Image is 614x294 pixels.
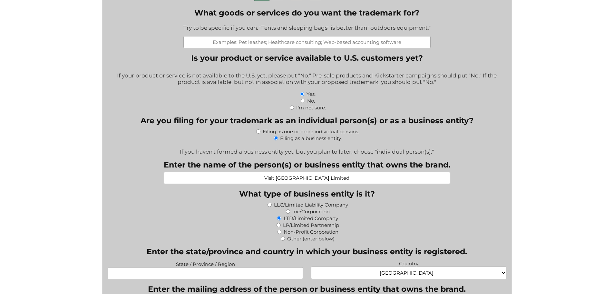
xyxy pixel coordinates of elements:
label: Country [311,259,506,267]
label: Filing as one or more individual persons. [263,128,359,135]
label: LLC/Limited Liability Company [274,202,348,208]
label: Enter the name of the person(s) or business entity that owns the brand. [164,160,450,169]
legend: Is your product or service available to U.S. customers yet? [191,53,423,63]
label: Other (enter below) [287,236,335,242]
div: If your product or service is not available to the U.S. yet, please put "No." Pre-sale products a... [108,68,506,90]
label: Filing as a business entity. [280,135,342,141]
label: State / Province / Region [108,259,303,267]
legend: What type of business entity is it? [239,189,375,198]
legend: Are you filing for your trademark as an individual person(s) or as a business entity? [141,116,473,125]
label: Yes. [307,91,316,97]
div: If you haven't formed a business entity yet, but you plan to later, choose "individual person(s)." [108,144,506,155]
label: Inc/Corporation [292,208,330,215]
div: Try to be specific if you can. "Tents and sleeping bags" is better than "outdoors equipment." [183,20,431,36]
label: Non-Profit Corporation [284,229,338,235]
legend: Enter the mailing address of the person or business entity that owns the brand. [148,284,466,294]
input: Examples: Jean Doe, TechWorks, Jean Doe and John Dean, etc. [164,172,450,184]
label: No. [307,98,315,104]
legend: Enter the state/province and country in which your business entity is registered. [147,247,467,256]
label: I'm not sure. [296,105,326,111]
label: LTD/Limited Company [284,215,338,221]
label: What goods or services do you want the trademark for? [183,8,431,17]
label: LP/Limited Partnership [283,222,339,228]
input: Examples: Pet leashes; Healthcare consulting; Web-based accounting software [183,36,431,48]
